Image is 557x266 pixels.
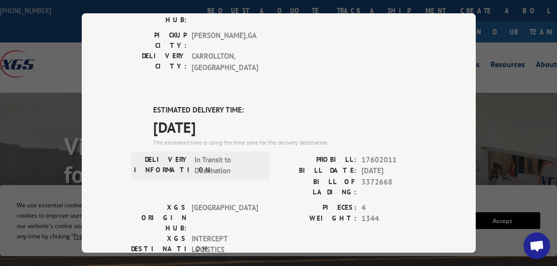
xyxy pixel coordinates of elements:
[361,202,426,214] span: 4
[195,154,261,177] span: In Transit to Destination
[131,30,187,51] label: PICKUP CITY:
[131,51,187,73] label: DELIVERY CITY:
[279,177,357,197] label: BILL OF LADING:
[361,165,426,177] span: [DATE]
[153,138,426,147] div: The estimated time is using the time zone for the delivery destination.
[192,233,258,265] span: INTERCEPT LOGISTICS
[131,233,187,265] label: XGS DESTINATION HUB:
[153,116,426,138] span: [DATE]
[192,202,258,233] span: [GEOGRAPHIC_DATA]
[279,213,357,225] label: WEIGHT:
[279,202,357,214] label: PIECES:
[134,154,190,177] label: DELIVERY INFORMATION:
[361,213,426,225] span: 1344
[279,165,357,177] label: BILL DATE:
[361,177,426,197] span: 3372668
[153,105,426,116] label: ESTIMATED DELIVERY TIME:
[279,154,357,166] label: PROBILL:
[131,202,187,233] label: XGS ORIGIN HUB:
[192,51,258,73] span: CARROLLTON , [GEOGRAPHIC_DATA]
[524,232,550,259] div: Open chat
[361,154,426,166] span: 17602011
[192,30,258,51] span: [PERSON_NAME] , GA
